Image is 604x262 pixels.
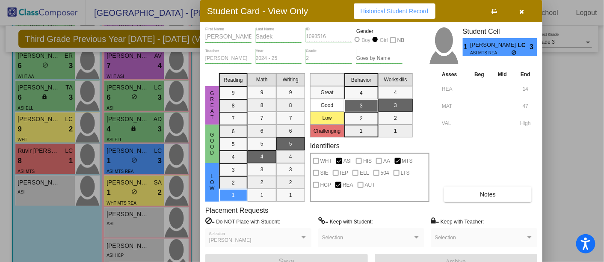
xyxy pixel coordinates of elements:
[256,56,302,62] input: year
[360,168,369,178] span: ELL
[205,217,280,226] label: = Do NOT Place with Student:
[442,117,465,130] input: assessment
[470,50,512,56] span: ASI MTS REA
[306,34,352,40] input: Enter ID
[379,36,388,44] div: Girl
[320,156,332,166] span: WHT
[356,56,403,62] input: goes by name
[320,168,329,178] span: SIE
[356,27,403,35] mat-label: Gender
[480,191,496,198] span: Notes
[463,42,470,52] span: 1
[442,83,465,95] input: assessment
[397,35,405,45] span: NB
[320,180,331,190] span: HCP
[318,217,373,226] label: = Keep with Student:
[470,41,518,50] span: [PERSON_NAME]
[363,156,372,166] span: HIS
[343,180,353,190] span: REA
[208,173,216,191] span: Low
[205,56,252,62] input: teacher
[530,42,537,52] span: 3
[431,217,484,226] label: = Keep with Teacher:
[401,168,410,178] span: LTS
[208,132,216,156] span: Good
[444,187,532,202] button: Notes
[440,70,468,79] th: Asses
[306,56,352,62] input: grade
[491,70,514,79] th: Mid
[205,206,269,214] label: Placement Requests
[343,156,352,166] span: ASI
[354,3,435,19] button: Historical Student Record
[361,8,429,15] span: Historical Student Record
[340,168,348,178] span: IEP
[468,70,491,79] th: Beg
[402,156,413,166] span: MTS
[518,41,530,50] span: LC
[208,90,216,120] span: Great
[209,237,252,243] span: [PERSON_NAME]
[514,70,537,79] th: End
[361,36,371,44] div: Boy
[381,168,389,178] span: 504
[365,180,375,190] span: AUT
[383,156,390,166] span: AA
[463,27,537,36] h3: Student Cell
[207,6,308,16] h3: Student Card - View Only
[310,142,340,150] label: Identifiers
[442,100,465,113] input: assessment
